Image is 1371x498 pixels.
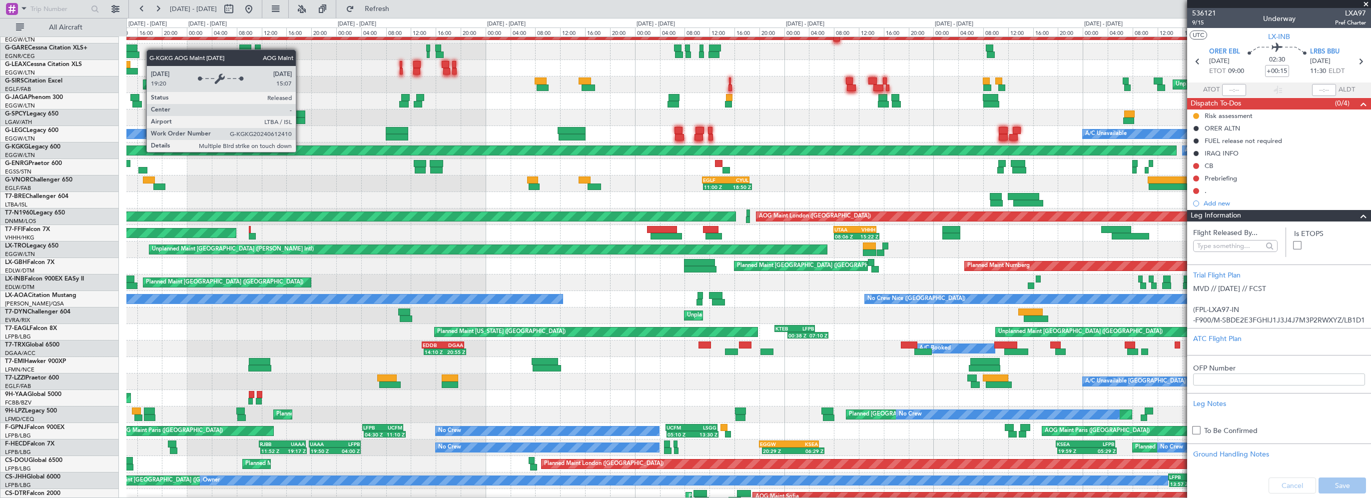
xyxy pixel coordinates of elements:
span: G-GARE [5,45,28,51]
a: G-ENRGPraetor 600 [5,160,62,166]
div: 20:00 [909,27,934,36]
div: 08:00 [834,27,859,36]
span: G-VNOR [5,177,29,183]
div: 06:29 Z [793,448,823,454]
div: Unplanned Maint [GEOGRAPHIC_DATA] ([GEOGRAPHIC_DATA]) [1176,77,1340,92]
div: 04:00 [809,27,834,36]
a: T7-N1960Legacy 650 [5,210,65,216]
div: EGLF [703,177,725,183]
span: 11:30 [1310,66,1326,76]
div: AOG Maint London ([GEOGRAPHIC_DATA]) [759,209,871,224]
div: VHHH [855,226,875,232]
div: Trial Flight Plan [1193,270,1365,280]
a: T7-TRXGlobal 6500 [5,342,59,348]
label: To Be Confirmed [1204,425,1258,436]
div: 08:00 [1133,27,1158,36]
div: 00:00 [784,27,809,36]
a: T7-DYNChallenger 604 [5,309,70,315]
a: 9H-YAAGlobal 5000 [5,391,61,397]
span: G-SIRS [5,78,24,84]
a: G-KGKGLegacy 600 [5,144,60,150]
span: G-KGKG [5,144,28,150]
span: ORER EBL [1209,47,1240,57]
span: T7-EAGL [5,325,29,331]
div: Planned Maint [GEOGRAPHIC_DATA] ([GEOGRAPHIC_DATA]) [245,456,403,471]
div: [DATE] - [DATE] [338,20,376,28]
a: EDLW/DTM [5,267,34,274]
div: KSEA [1057,441,1085,447]
a: F-HECDFalcon 7X [5,441,54,447]
div: 04:00 [361,27,386,36]
div: 16:00 [286,27,311,36]
div: Unplanned Maint [GEOGRAPHIC_DATA] ([GEOGRAPHIC_DATA]) [998,324,1163,339]
p: (FPL-LXA97-IN [1193,304,1365,315]
div: 12:00 [1008,27,1033,36]
span: ETOT [1209,66,1226,76]
div: 12:00 [709,27,734,36]
a: LFPB/LBG [5,333,31,340]
span: Refresh [356,5,398,12]
span: ELDT [1329,66,1345,76]
a: LFPB/LBG [5,448,31,456]
a: EGNR/CEG [5,52,35,60]
div: 04:00 [212,27,237,36]
a: EGGW/LTN [5,151,35,159]
div: No Crew [1160,440,1183,455]
div: Planned [GEOGRAPHIC_DATA] ([GEOGRAPHIC_DATA]) [849,407,990,422]
div: 13:57 Z [1170,481,1190,487]
span: Flight Released By... [1193,227,1278,238]
a: G-JAGAPhenom 300 [5,94,63,100]
span: 9H-YAA [5,391,27,397]
div: LFPB [795,325,814,331]
div: 04:00 [660,27,685,36]
div: 00:00 [486,27,511,36]
div: EGGW [760,441,789,447]
span: 9/15 [1192,18,1216,27]
label: Is ETOPS [1294,228,1365,239]
div: KTEB [775,325,795,331]
div: Add new [1204,199,1366,207]
div: 16:00 [1183,27,1208,36]
span: T7-EMI [5,358,24,364]
div: Prebriefing [1205,174,1237,182]
a: EGGW/LTN [5,36,35,43]
div: 00:00 [187,27,212,36]
div: UAAA [282,441,305,447]
button: UTC [1190,30,1207,39]
span: F-GPNJ [5,424,26,430]
a: DGAA/ACC [5,349,35,357]
a: EGGW/LTN [5,250,35,258]
div: RJBB [260,441,282,447]
div: Ground Handling Notes [1193,449,1365,459]
span: T7-FFI [5,226,22,232]
a: EGLF/FAB [5,382,31,390]
div: 00:00 [933,27,958,36]
div: 04:30 Z [365,431,385,437]
div: 14:10 Z [425,349,445,355]
div: UTAA [834,226,855,232]
div: 07:10 Z [808,332,827,338]
div: 19:59 Z [1058,448,1087,454]
div: Risk assessment [1205,111,1253,120]
span: Leg Information [1191,210,1241,221]
span: G-LEGC [5,127,26,133]
a: T7-FFIFalcon 7X [5,226,50,232]
div: 04:00 [1108,27,1133,36]
a: LFMN/NCE [5,366,34,373]
a: LX-GBHFalcon 7X [5,259,54,265]
div: [DATE] - [DATE] [637,20,675,28]
a: G-SPCYLegacy 650 [5,111,58,117]
div: 12:00 [560,27,585,36]
div: IRAQ INFO [1205,149,1239,157]
div: Leg Notes [1193,398,1365,409]
div: 08:00 [983,27,1008,36]
a: G-GARECessna Citation XLS+ [5,45,87,51]
span: G-SPCY [5,111,26,117]
a: CS-DTRFalcon 2000 [5,490,60,496]
div: 04:00 [958,27,983,36]
div: Unplanned Maint [GEOGRAPHIC_DATA] ([PERSON_NAME] Intl) [152,242,314,257]
div: LFPB [335,441,360,447]
div: 16:00 [585,27,610,36]
a: CS-DOUGlobal 6500 [5,457,62,463]
div: AOG Maint Paris ([GEOGRAPHIC_DATA]) [118,423,223,438]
